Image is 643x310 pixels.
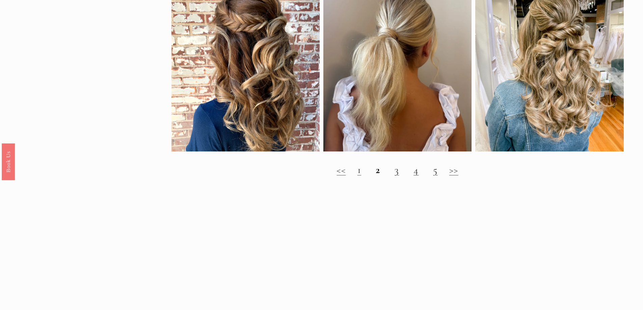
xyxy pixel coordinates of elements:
[413,164,419,176] a: 4
[449,164,458,176] a: >>
[433,164,438,176] a: 5
[337,164,346,176] a: <<
[2,143,15,180] a: Book Us
[376,164,380,176] strong: 2
[357,164,361,176] a: 1
[395,164,399,176] a: 3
